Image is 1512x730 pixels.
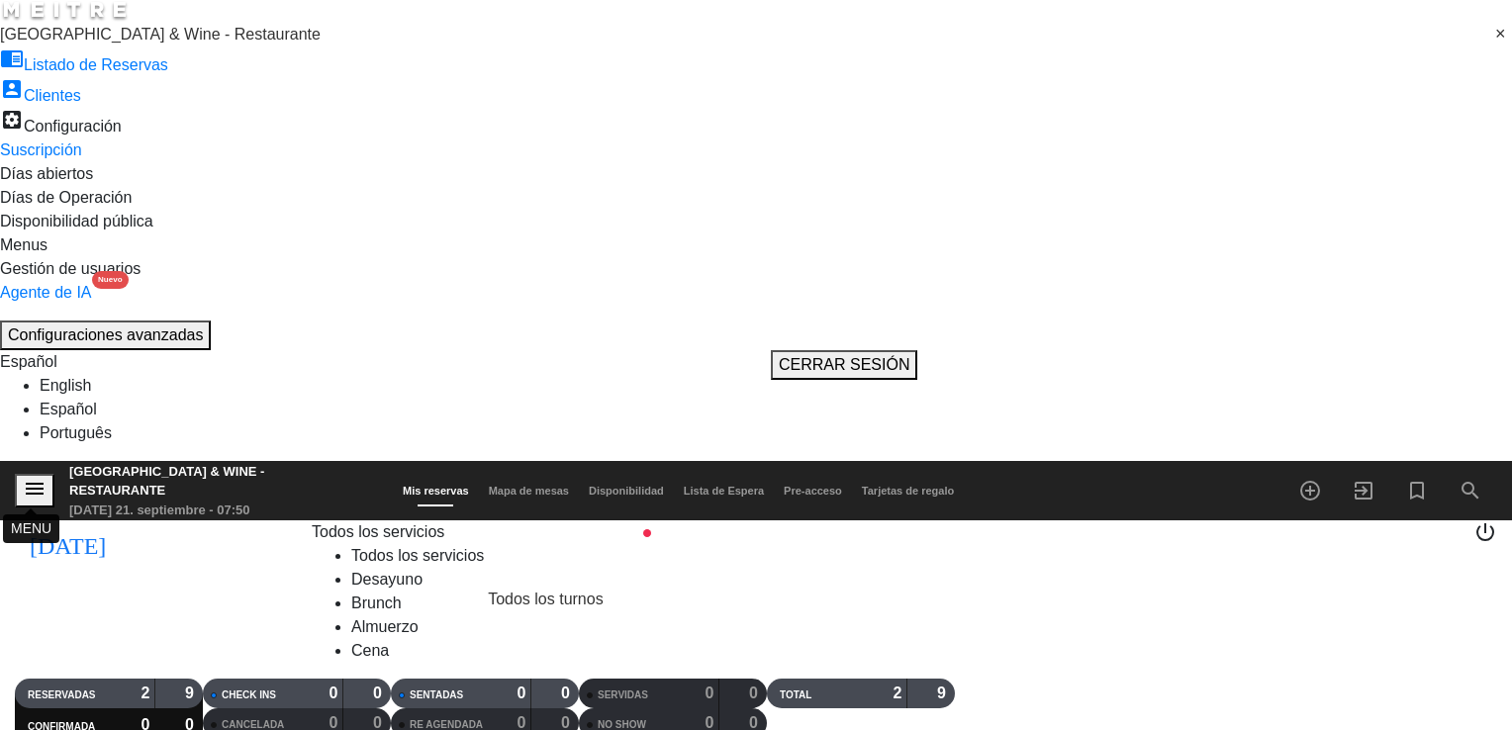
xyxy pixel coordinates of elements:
a: Cena [351,642,389,659]
span: fiber_manual_record [641,527,653,539]
span: RESERVADAS [28,689,96,700]
span: Mapa de mesas [479,485,579,497]
strong: 0 [561,684,574,701]
a: Português [40,424,112,441]
strong: 9 [937,684,950,701]
span: print [1442,528,1465,552]
a: Brunch [351,594,402,611]
i: add_circle_outline [1298,479,1322,502]
span: Todos los servicios [312,523,444,540]
span: NO SHOW [598,719,646,730]
span: Lista de Espera [674,485,774,497]
strong: 0 [705,684,713,701]
a: English [40,377,91,394]
div: LOG OUT [1473,520,1497,679]
span: TOTAL [780,689,811,700]
i: search [1459,479,1482,502]
a: Español [40,401,97,417]
a: Todos los servicios [351,547,484,564]
span: SENTADAS [410,689,463,700]
div: [DATE] 21. septiembre - 07:50 [69,501,363,520]
div: Nuevo [92,271,128,289]
i: turned_in_not [1405,479,1429,502]
span: CANCELADA [222,719,284,730]
strong: 0 [749,684,762,701]
strong: 9 [185,684,198,701]
span: pending_actions [619,588,643,611]
a: Desayuno [351,571,423,588]
strong: 0 [517,684,525,701]
strong: 0 [373,684,386,701]
i: [DATE] [15,520,122,564]
div: [GEOGRAPHIC_DATA] & Wine - Restaurante [69,462,363,501]
button: menu [15,474,54,508]
i: exit_to_app [1352,479,1375,502]
div: MENU [3,514,59,543]
i: power_settings_new [1473,520,1497,544]
strong: 0 [329,684,337,701]
span: Pre-acceso [774,485,852,497]
strong: 2 [893,684,901,701]
strong: 2 [141,684,149,701]
span: Clear all [1495,23,1512,46]
i: arrow_drop_down [283,530,307,554]
span: CHECK INS [222,689,276,700]
span: Disponibilidad [579,485,674,497]
a: Almuerzo [351,618,419,635]
span: Mis reservas [393,485,479,497]
i: menu [23,477,47,501]
span: Tarjetas de regalo [852,485,964,497]
span: RE AGENDADA [410,719,483,730]
span: SERVIDAS [598,689,648,700]
button: CERRAR SESIÓN [771,350,917,380]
